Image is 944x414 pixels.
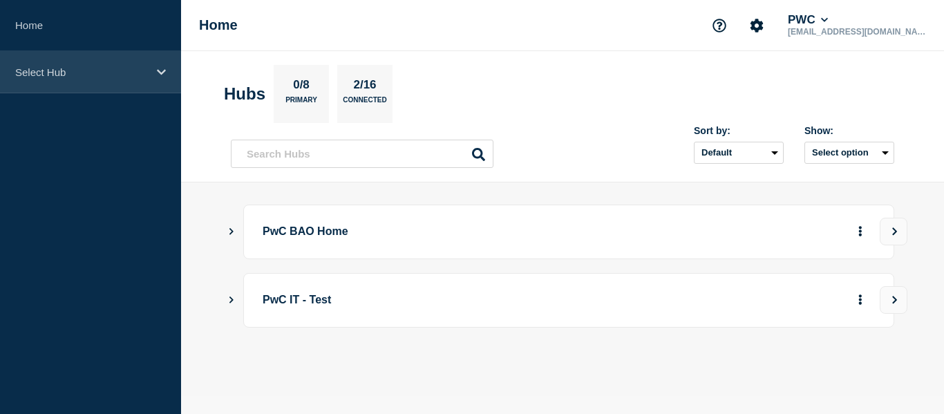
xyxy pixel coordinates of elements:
[742,11,771,40] button: Account settings
[15,66,148,78] p: Select Hub
[804,125,894,136] div: Show:
[263,219,645,245] p: PwC BAO Home
[224,84,265,104] h2: Hubs
[785,13,831,27] button: PWC
[851,219,869,245] button: More actions
[285,96,317,111] p: Primary
[343,96,386,111] p: Connected
[694,142,784,164] select: Sort by
[705,11,734,40] button: Support
[694,125,784,136] div: Sort by:
[228,227,235,237] button: Show Connected Hubs
[263,288,645,313] p: PwC IT - Test
[228,295,235,305] button: Show Connected Hubs
[880,286,907,314] button: View
[851,288,869,313] button: More actions
[348,78,381,96] p: 2/16
[804,142,894,164] button: Select option
[199,17,238,33] h1: Home
[288,78,315,96] p: 0/8
[785,27,929,37] p: [EMAIL_ADDRESS][DOMAIN_NAME]
[231,140,493,168] input: Search Hubs
[880,218,907,245] button: View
